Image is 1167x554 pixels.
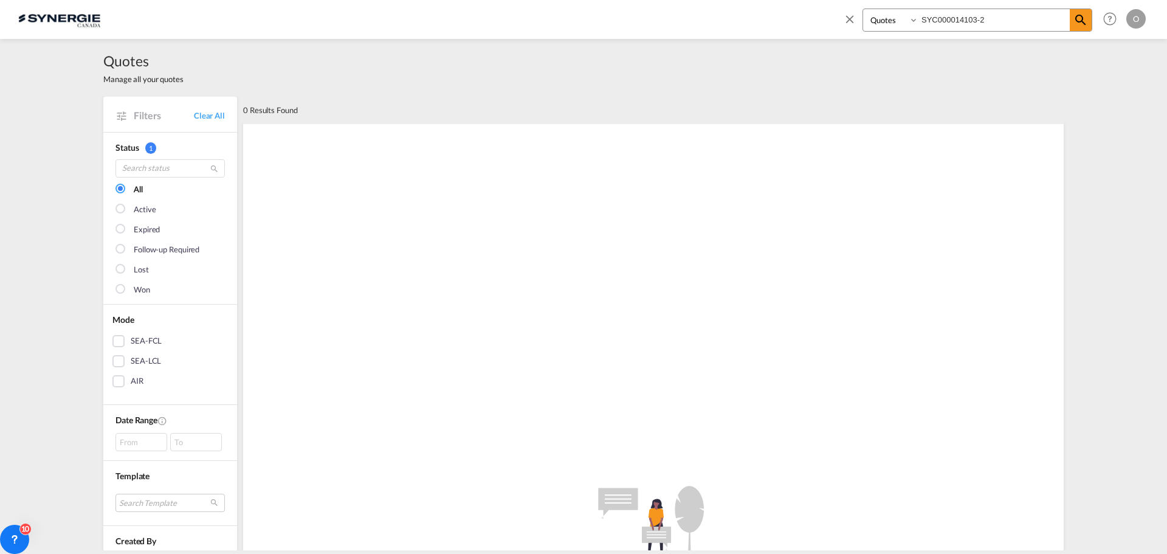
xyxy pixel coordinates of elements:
[134,204,156,216] div: Active
[210,164,219,173] md-icon: icon-magnify
[1073,13,1088,27] md-icon: icon-magnify
[1126,9,1146,29] div: O
[131,375,143,387] div: AIR
[134,224,160,236] div: Expired
[131,335,162,347] div: SEA-FCL
[115,433,225,451] span: From To
[1100,9,1120,29] span: Help
[1100,9,1126,30] div: Help
[112,355,228,367] md-checkbox: SEA-LCL
[170,433,222,451] div: To
[134,184,143,196] div: All
[115,142,225,154] div: Status 1
[115,415,157,425] span: Date Range
[115,471,150,481] span: Template
[157,416,167,426] md-icon: Created On
[194,110,225,121] a: Clear All
[115,159,225,178] input: Search status
[112,375,228,387] md-checkbox: AIR
[134,244,199,256] div: Follow-up Required
[243,97,298,123] div: 0 Results Found
[112,335,228,347] md-checkbox: SEA-FCL
[103,51,184,71] span: Quotes
[843,9,862,38] span: icon-close
[115,433,167,451] div: From
[18,5,100,33] img: 1f56c880d42311ef80fc7dca854c8e59.png
[103,74,184,85] span: Manage all your quotes
[115,536,156,546] span: Created By
[115,142,139,153] span: Status
[134,264,149,276] div: Lost
[918,9,1070,30] input: Enter Quotation Number
[134,109,194,122] span: Filters
[112,314,134,325] span: Mode
[1070,9,1092,31] span: icon-magnify
[145,142,156,154] span: 1
[843,12,856,26] md-icon: icon-close
[131,355,161,367] div: SEA-LCL
[134,284,150,296] div: Won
